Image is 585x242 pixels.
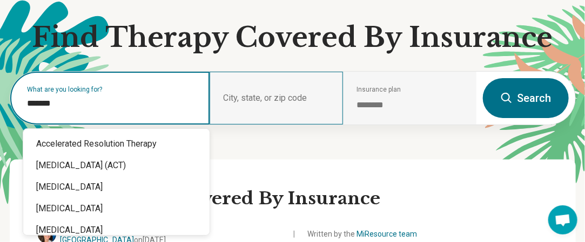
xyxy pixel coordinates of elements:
a: MiResource team [357,230,417,238]
div: [MEDICAL_DATA] [23,219,210,241]
div: Open chat [548,205,577,234]
h1: Find Therapy Covered By Insurance [10,22,576,54]
div: [MEDICAL_DATA] [23,198,210,219]
h2: See Therapists Covered By Insurance [38,188,548,210]
div: [MEDICAL_DATA] (ACT) [23,155,210,176]
div: Accelerated Resolution Therapy [23,133,210,155]
label: What are you looking for? [28,86,197,93]
button: Search [483,78,569,118]
span: Written by the [307,229,417,240]
div: [MEDICAL_DATA] [23,176,210,198]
